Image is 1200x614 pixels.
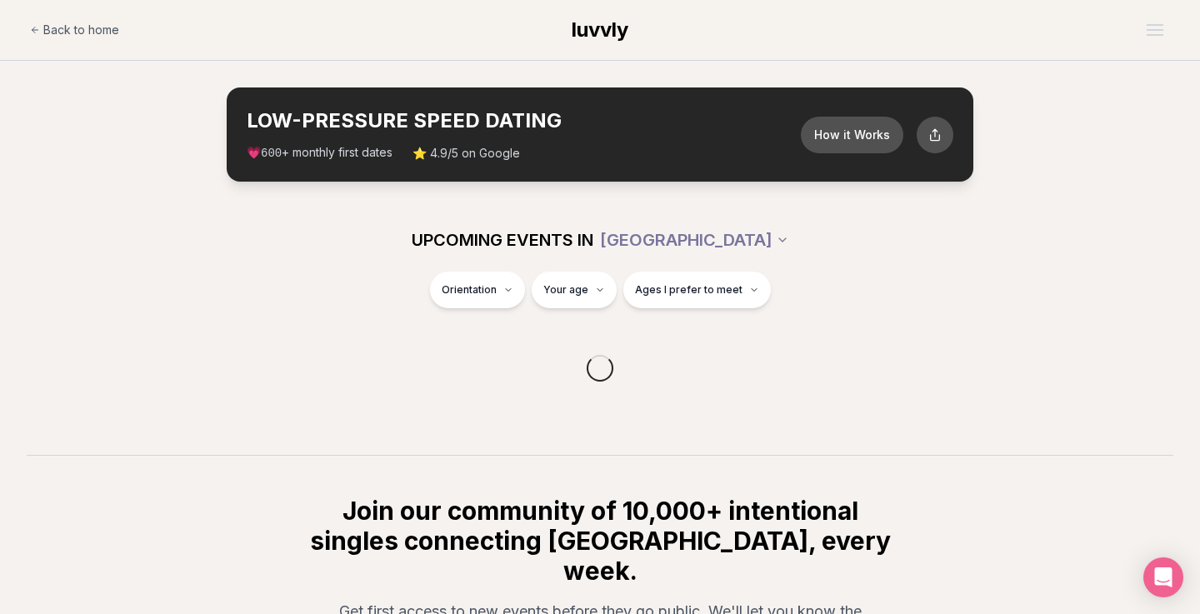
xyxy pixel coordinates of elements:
[261,147,282,160] span: 600
[801,117,903,153] button: How it Works
[412,145,520,162] span: ⭐ 4.9/5 on Google
[600,222,789,258] button: [GEOGRAPHIC_DATA]
[1140,17,1170,42] button: Open menu
[412,228,593,252] span: UPCOMING EVENTS IN
[442,283,497,297] span: Orientation
[543,283,588,297] span: Your age
[572,17,628,43] a: luvvly
[623,272,771,308] button: Ages I prefer to meet
[1143,557,1183,597] div: Open Intercom Messenger
[247,144,392,162] span: 💗 + monthly first dates
[635,283,742,297] span: Ages I prefer to meet
[30,13,119,47] a: Back to home
[572,17,628,42] span: luvvly
[532,272,617,308] button: Your age
[307,496,893,586] h2: Join our community of 10,000+ intentional singles connecting [GEOGRAPHIC_DATA], every week.
[430,272,525,308] button: Orientation
[43,22,119,38] span: Back to home
[247,107,801,134] h2: LOW-PRESSURE SPEED DATING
